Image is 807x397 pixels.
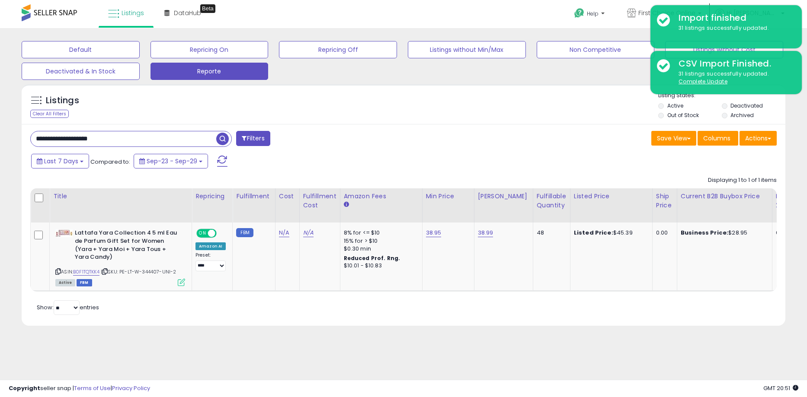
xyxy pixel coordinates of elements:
span: Listings [122,9,144,17]
div: $45.39 [574,229,646,237]
div: 15% for > $10 [344,237,416,245]
b: Reduced Prof. Rng. [344,254,400,262]
button: Filters [236,131,270,146]
b: Lattafa Yara Collection 4 5 ml Eau de Parfum Gift Set for Women (Yara + Yara Moi + Yara Tous + Ya... [75,229,180,263]
label: Active [667,102,683,109]
div: Fulfillable Quantity [537,192,567,210]
span: Show: entries [37,303,99,311]
div: 48 [537,229,564,237]
label: Out of Stock [667,111,699,119]
div: 8% for <= $10 [344,229,416,237]
div: Displaying 1 to 1 of 1 items [708,176,777,184]
small: FBM [236,228,253,237]
img: 31Fo7WIYMnL._SL40_.jpg [55,229,73,237]
div: Amazon Fees [344,192,419,201]
button: Reporte [151,63,269,80]
div: 0% [776,229,804,237]
div: seller snap | | [9,384,150,393]
strong: Copyright [9,384,40,392]
div: Fulfillment Cost [303,192,336,210]
span: All listings currently available for purchase on Amazon [55,279,75,286]
span: FBM [77,279,92,286]
span: OFF [215,230,229,237]
div: 31 listings successfully updated. [672,70,795,86]
div: Clear All Filters [30,110,69,118]
button: Sep-23 - Sep-29 [134,154,208,168]
span: Sep-23 - Sep-29 [147,157,197,165]
button: Last 7 Days [31,154,89,168]
button: Columns [698,131,738,146]
div: [PERSON_NAME] [478,192,529,201]
span: Compared to: [90,158,130,166]
a: Terms of Use [74,384,111,392]
a: Privacy Policy [112,384,150,392]
div: Tooltip anchor [200,4,215,13]
span: ON [197,230,208,237]
div: Current B2B Buybox Price [681,192,769,201]
i: Get Help [574,8,585,19]
div: 0.00 [656,229,670,237]
small: Amazon Fees. [344,201,349,209]
a: N/A [303,229,314,237]
a: B0F1TQTKK4 [73,268,99,276]
span: | SKU: PE-LT-W-344407-UNI-2 [101,268,176,275]
div: $0.30 min [344,245,416,253]
a: N/A [279,229,289,237]
div: Amazon AI [195,242,226,250]
div: Preset: [195,252,226,272]
u: Complete Update [679,78,727,85]
button: Save View [651,131,696,146]
a: 38.95 [426,229,442,237]
label: Deactivated [730,102,763,109]
b: Business Price: [681,229,728,237]
span: 2025-10-7 20:51 GMT [763,384,798,392]
b: Listed Price: [574,229,613,237]
span: DataHub [174,9,201,17]
div: 31 listings successfully updated. [672,24,795,32]
button: Listings without Cost [665,41,783,58]
button: Repricing On [151,41,269,58]
span: Columns [703,134,730,143]
button: Listings without Min/Max [408,41,526,58]
span: First Choice Online [638,9,695,17]
button: Default [22,41,140,58]
div: Ship Price [656,192,673,210]
div: $10.01 - $10.83 [344,262,416,270]
div: ASIN: [55,229,185,285]
span: Last 7 Days [44,157,78,165]
div: Min Price [426,192,471,201]
span: Help [587,10,599,17]
div: Listed Price [574,192,649,201]
div: Import finished [672,12,795,24]
div: Title [53,192,188,201]
h5: Listings [46,95,79,107]
a: 38.99 [478,229,493,237]
a: Help [567,1,613,28]
div: CSV Import Finished. [672,57,795,70]
div: $28.95 [681,229,765,237]
p: Listing States: [658,92,785,100]
div: Repricing [195,192,229,201]
div: Fulfillment [236,192,271,201]
button: Actions [740,131,777,146]
button: Non Competitive [537,41,655,58]
button: Deactivated & In Stock [22,63,140,80]
button: Repricing Off [279,41,397,58]
label: Archived [730,111,754,119]
div: Cost [279,192,296,201]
